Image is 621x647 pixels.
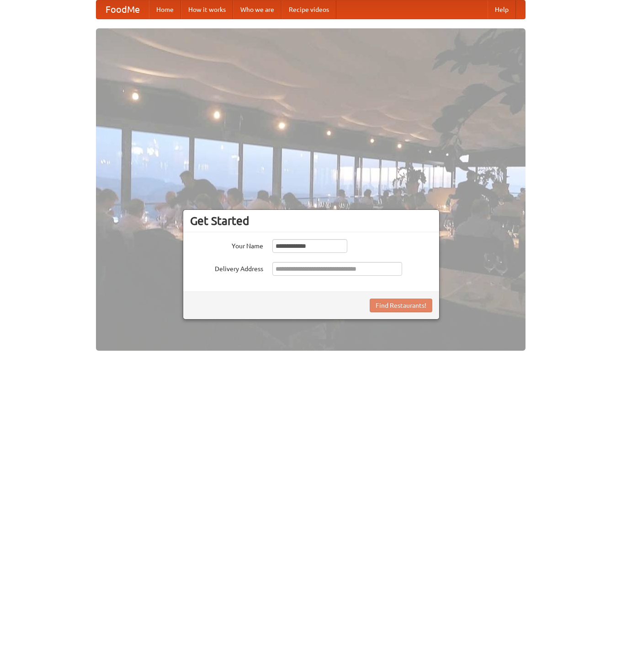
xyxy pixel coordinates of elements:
[488,0,516,19] a: Help
[149,0,181,19] a: Home
[190,262,263,273] label: Delivery Address
[181,0,233,19] a: How it works
[370,299,432,312] button: Find Restaurants!
[190,239,263,251] label: Your Name
[190,214,432,228] h3: Get Started
[233,0,281,19] a: Who we are
[96,0,149,19] a: FoodMe
[281,0,336,19] a: Recipe videos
